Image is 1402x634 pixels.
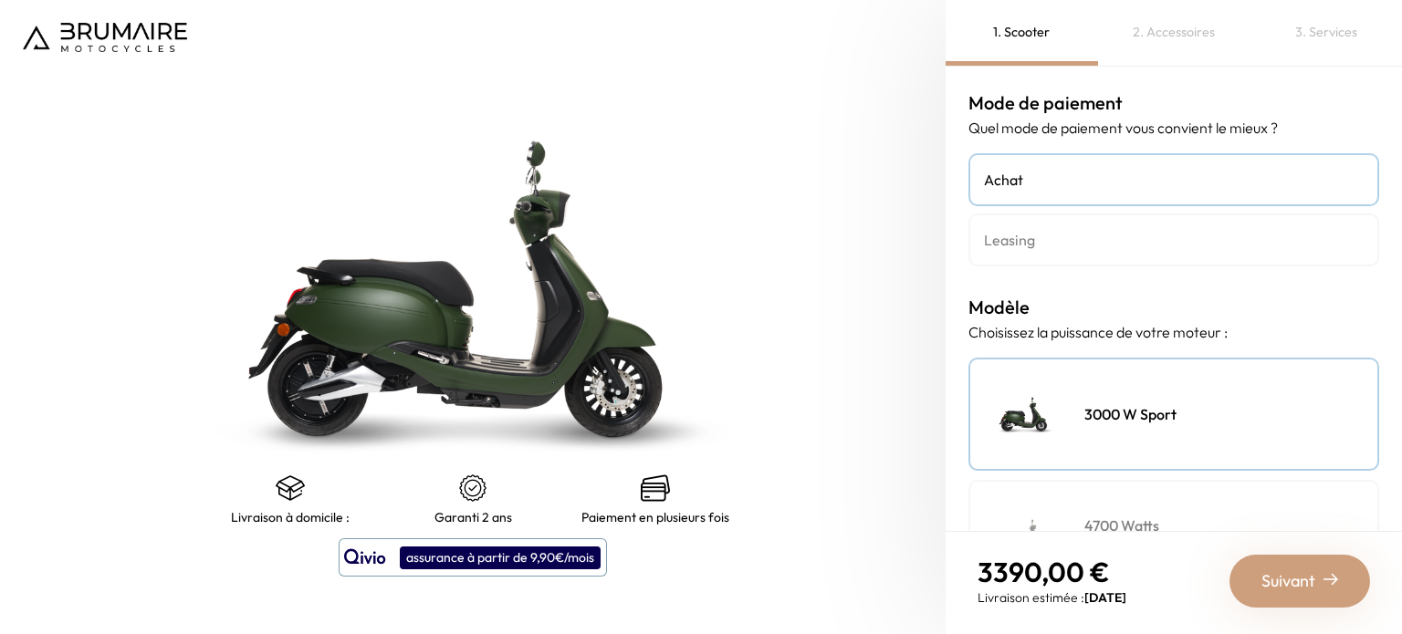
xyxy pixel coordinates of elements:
[581,510,729,525] p: Paiement en plusieurs fois
[968,294,1379,321] h3: Modèle
[1261,568,1315,594] span: Suivant
[1324,572,1338,587] img: right-arrow-2.png
[978,555,1110,589] span: 3390,00 €
[979,369,1071,460] img: Scooter
[968,321,1379,343] p: Choisissez la puissance de votre moteur :
[1084,589,1126,606] span: [DATE]
[231,510,350,525] p: Livraison à domicile :
[23,23,187,52] img: Logo de Brumaire
[1084,403,1177,425] h4: 3000 W Sport
[968,117,1379,139] p: Quel mode de paiement vous convient le mieux ?
[344,546,386,568] img: logo qivio
[276,473,305,503] img: shipping.png
[978,588,1126,607] p: Livraison estimée :
[641,473,670,503] img: credit-cards.png
[968,213,1379,266] a: Leasing
[968,89,1379,117] h3: Mode de paiement
[984,169,1364,191] h4: Achat
[434,510,512,525] p: Garanti 2 ans
[979,491,1071,582] img: Scooter
[400,546,601,569] div: assurance à partir de 9,90€/mois
[458,473,487,503] img: certificat-de-garantie.png
[984,229,1364,251] h4: Leasing
[1084,514,1189,536] h4: 4700 Watts
[339,538,607,577] button: assurance à partir de 9,90€/mois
